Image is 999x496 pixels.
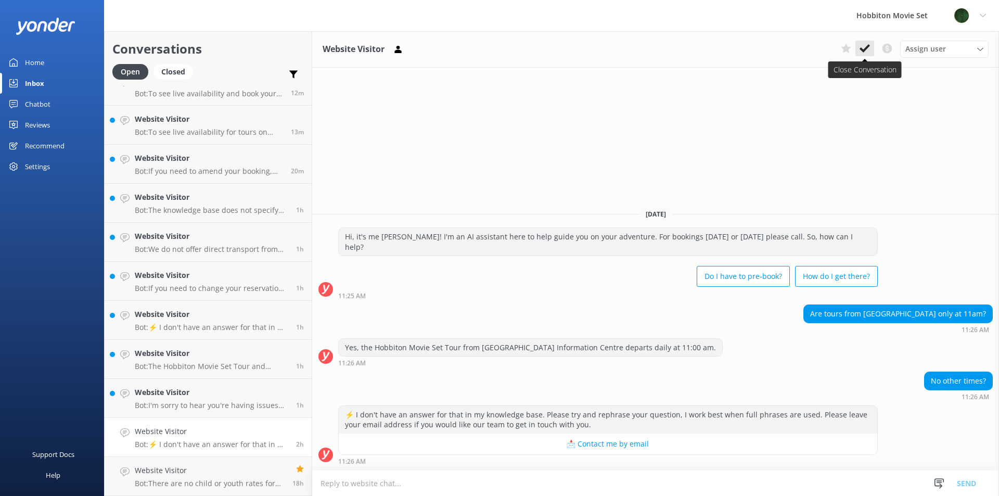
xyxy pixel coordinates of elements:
[135,387,288,398] h4: Website Visitor
[135,426,288,437] h4: Website Visitor
[338,293,366,299] strong: 11:25 AM
[105,379,312,418] a: Website VisitorBot:I'm sorry to hear you're having issues with the payment. If you'd like to spea...
[291,128,304,136] span: Sep 18 2025 01:16pm (UTC +12:00) Pacific/Auckland
[323,43,385,56] h3: Website Visitor
[25,115,50,135] div: Reviews
[803,326,993,333] div: Sep 18 2025 11:26am (UTC +12:00) Pacific/Auckland
[925,372,992,390] div: No other times?
[339,339,722,357] div: Yes, the Hobbiton Movie Set Tour from [GEOGRAPHIC_DATA] Information Centre departs daily at 11:00...
[339,228,877,256] div: Hi, it's me [PERSON_NAME]! I'm an AI assistant here to help guide you on your adventure. For book...
[338,459,366,465] strong: 11:26 AM
[296,284,304,292] span: Sep 18 2025 12:08pm (UTC +12:00) Pacific/Auckland
[25,73,44,94] div: Inbox
[697,266,790,287] button: Do I have to pre-book?
[954,8,969,23] img: 34-1625720359.png
[135,128,283,137] p: Bot: To see live availability for tours on specific dates, please visit [DOMAIN_NAME][URL].
[105,223,312,262] a: Website VisitorBot:We do not offer direct transport from [GEOGRAPHIC_DATA]. However, we have part...
[135,206,288,215] p: Bot: The knowledge base does not specify the exact return time for the bus to The Shire's Rest on...
[135,167,283,176] p: Bot: If you need to amend your booking, please contact our team at [EMAIL_ADDRESS][DOMAIN_NAME] o...
[296,362,304,371] span: Sep 18 2025 11:36am (UTC +12:00) Pacific/Auckland
[296,206,304,214] span: Sep 18 2025 12:11pm (UTC +12:00) Pacific/Auckland
[962,394,989,400] strong: 11:26 AM
[639,210,672,219] span: [DATE]
[25,156,50,177] div: Settings
[105,301,312,340] a: Website VisitorBot:⚡ I don't have an answer for that in my knowledge base. Please try and rephras...
[135,440,288,449] p: Bot: ⚡ I don't have an answer for that in my knowledge base. Please try and rephrase your questio...
[924,393,993,400] div: Sep 18 2025 11:26am (UTC +12:00) Pacific/Auckland
[46,465,60,486] div: Help
[25,94,50,115] div: Chatbot
[135,192,288,203] h4: Website Visitor
[135,465,285,476] h4: Website Visitor
[135,348,288,359] h4: Website Visitor
[135,362,288,371] p: Bot: The Hobbiton Movie Set Tour and Lunch Combo accommodates up to 40 people per group.
[135,323,288,332] p: Bot: ⚡ I don't have an answer for that in my knowledge base. Please try and rephrase your questio...
[25,52,44,73] div: Home
[962,327,989,333] strong: 11:26 AM
[135,152,283,164] h4: Website Visitor
[900,41,989,57] div: Assign User
[135,113,283,125] h4: Website Visitor
[105,262,312,301] a: Website VisitorBot:If you need to change your reservation date, please contact our team at [EMAIL...
[105,67,312,106] a: Website VisitorBot:To see live availability and book your Hobbiton tour, please visit [DOMAIN_NAM...
[135,479,285,488] p: Bot: There are no child or youth rates for International Hobbit Day. The ticket price is $320 per...
[135,284,288,293] p: Bot: If you need to change your reservation date, please contact our team at [EMAIL_ADDRESS][DOMA...
[291,88,304,97] span: Sep 18 2025 01:17pm (UTC +12:00) Pacific/Auckland
[112,64,148,80] div: Open
[339,434,877,454] button: 📩 Contact me by email
[296,323,304,332] span: Sep 18 2025 11:57am (UTC +12:00) Pacific/Auckland
[32,444,74,465] div: Support Docs
[105,340,312,379] a: Website VisitorBot:The Hobbiton Movie Set Tour and Lunch Combo accommodates up to 40 people per g...
[296,440,304,449] span: Sep 18 2025 11:26am (UTC +12:00) Pacific/Auckland
[105,106,312,145] a: Website VisitorBot:To see live availability for tours on specific dates, please visit [DOMAIN_NAM...
[112,66,153,77] a: Open
[905,43,946,55] span: Assign user
[338,457,878,465] div: Sep 18 2025 11:26am (UTC +12:00) Pacific/Auckland
[338,360,366,366] strong: 11:26 AM
[135,401,288,410] p: Bot: I'm sorry to hear you're having issues with the payment. If you'd like to speak to a person ...
[112,39,304,59] h2: Conversations
[135,245,288,254] p: Bot: We do not offer direct transport from [GEOGRAPHIC_DATA]. However, we have partners who provi...
[105,145,312,184] a: Website VisitorBot:If you need to amend your booking, please contact our team at [EMAIL_ADDRESS][...
[105,457,312,496] a: Website VisitorBot:There are no child or youth rates for International Hobbit Day. The ticket pri...
[105,184,312,223] a: Website VisitorBot:The knowledge base does not specify the exact return time for the bus to The S...
[25,135,65,156] div: Recommend
[16,18,75,35] img: yonder-white-logo.png
[292,479,304,488] span: Sep 17 2025 06:38pm (UTC +12:00) Pacific/Auckland
[135,309,288,320] h4: Website Visitor
[153,66,198,77] a: Closed
[296,245,304,253] span: Sep 18 2025 12:10pm (UTC +12:00) Pacific/Auckland
[105,418,312,457] a: Website VisitorBot:⚡ I don't have an answer for that in my knowledge base. Please try and rephras...
[338,359,723,366] div: Sep 18 2025 11:26am (UTC +12:00) Pacific/Auckland
[153,64,193,80] div: Closed
[135,231,288,242] h4: Website Visitor
[338,292,878,299] div: Sep 18 2025 11:25am (UTC +12:00) Pacific/Auckland
[135,89,283,98] p: Bot: To see live availability and book your Hobbiton tour, please visit [DOMAIN_NAME][URL].
[804,305,992,323] div: Are tours from [GEOGRAPHIC_DATA] only at 11am?
[296,401,304,410] span: Sep 18 2025 11:36am (UTC +12:00) Pacific/Auckland
[339,406,877,434] div: ⚡ I don't have an answer for that in my knowledge base. Please try and rephrase your question, I ...
[291,167,304,175] span: Sep 18 2025 01:09pm (UTC +12:00) Pacific/Auckland
[795,266,878,287] button: How do I get there?
[135,270,288,281] h4: Website Visitor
